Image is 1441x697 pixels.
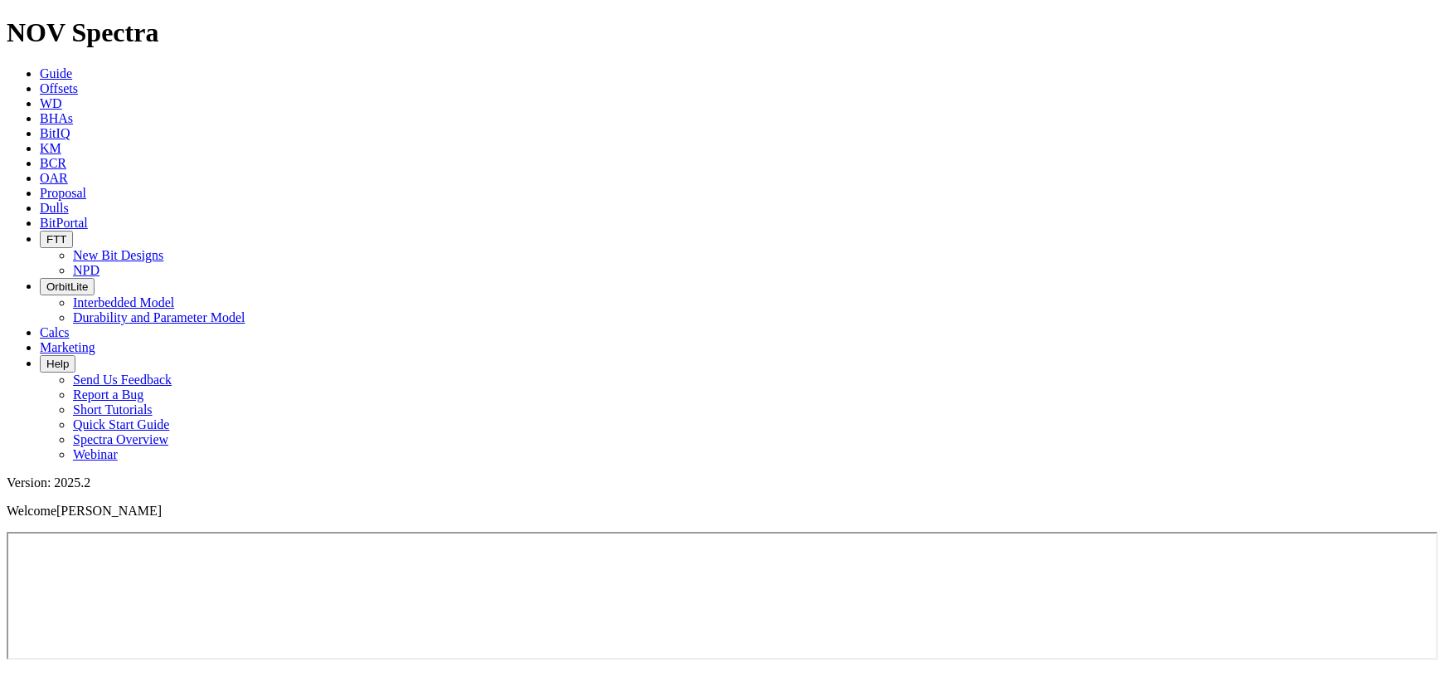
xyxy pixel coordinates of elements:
[40,81,78,95] a: Offsets
[40,340,95,354] a: Marketing
[40,126,70,140] a: BitIQ
[40,171,68,185] a: OAR
[40,355,75,373] button: Help
[7,475,1434,490] div: Version: 2025.2
[73,417,169,431] a: Quick Start Guide
[7,504,1434,519] p: Welcome
[73,402,153,417] a: Short Tutorials
[7,17,1434,48] h1: NOV Spectra
[73,248,163,262] a: New Bit Designs
[73,387,143,402] a: Report a Bug
[40,156,66,170] a: BCR
[40,216,88,230] a: BitPortal
[46,358,69,370] span: Help
[40,278,95,295] button: OrbitLite
[40,66,72,80] a: Guide
[40,111,73,125] a: BHAs
[40,201,69,215] a: Dulls
[40,186,86,200] a: Proposal
[73,310,245,324] a: Durability and Parameter Model
[46,233,66,246] span: FTT
[40,325,70,339] a: Calcs
[40,96,62,110] a: WD
[73,295,174,310] a: Interbedded Model
[73,432,168,446] a: Spectra Overview
[40,141,61,155] a: KM
[46,280,88,293] span: OrbitLite
[73,373,172,387] a: Send Us Feedback
[40,231,73,248] button: FTT
[56,504,162,518] span: [PERSON_NAME]
[73,263,99,277] a: NPD
[73,447,118,461] a: Webinar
